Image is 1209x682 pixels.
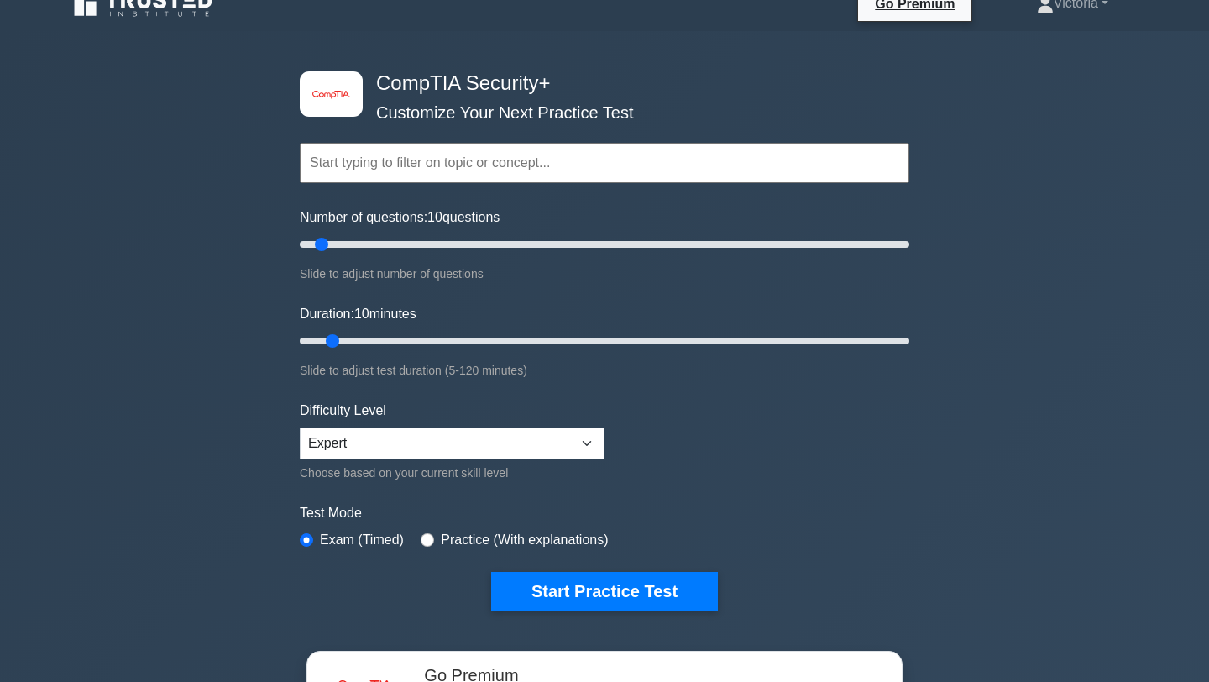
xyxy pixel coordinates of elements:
[300,304,416,324] label: Duration: minutes
[300,503,909,523] label: Test Mode
[491,572,718,611] button: Start Practice Test
[300,463,604,483] div: Choose based on your current skill level
[300,143,909,183] input: Start typing to filter on topic or concept...
[300,207,500,228] label: Number of questions: questions
[441,530,608,550] label: Practice (With explanations)
[300,264,909,284] div: Slide to adjust number of questions
[354,307,369,321] span: 10
[427,210,442,224] span: 10
[369,71,827,96] h4: CompTIA Security+
[320,530,404,550] label: Exam (Timed)
[300,401,386,421] label: Difficulty Level
[300,360,909,380] div: Slide to adjust test duration (5-120 minutes)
